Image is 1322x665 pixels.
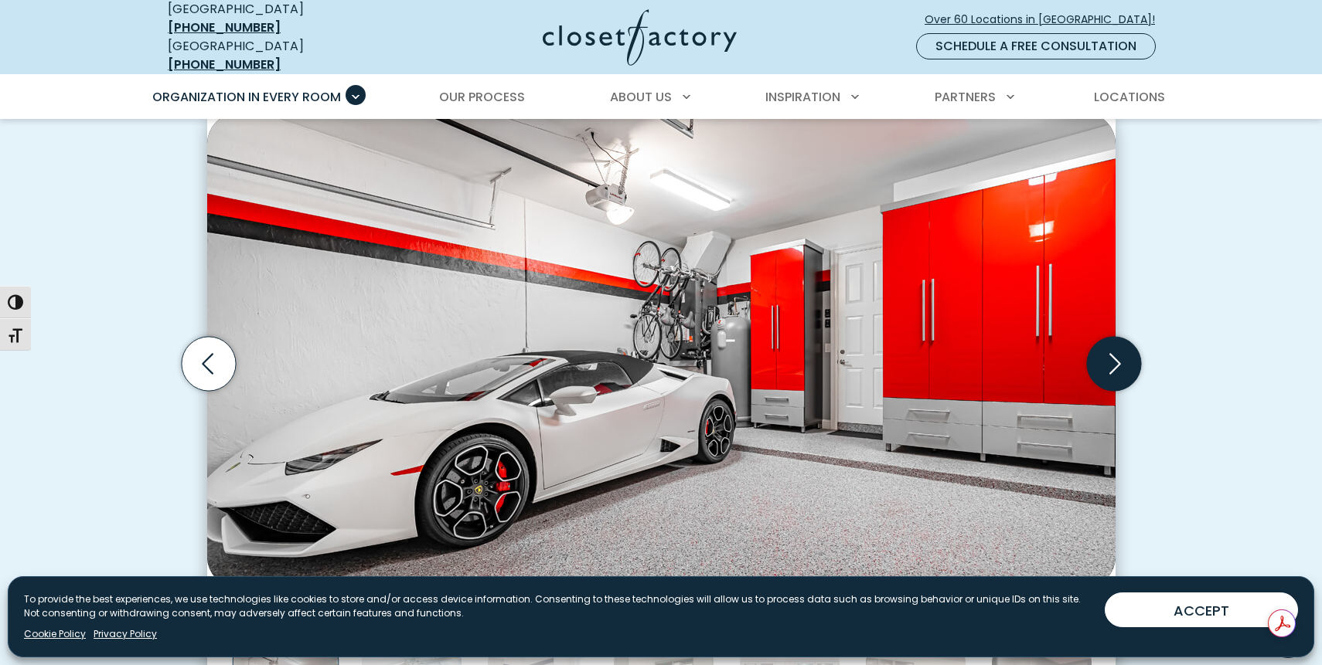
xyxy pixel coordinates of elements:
span: Organization in Every Room [152,88,341,106]
button: ACCEPT [1105,592,1298,627]
div: [GEOGRAPHIC_DATA] [168,37,392,74]
span: Partners [935,88,996,106]
a: Privacy Policy [94,627,157,641]
a: Schedule a Free Consultation [916,33,1156,59]
a: [PHONE_NUMBER] [168,19,281,36]
span: About Us [610,88,672,106]
img: Luxury sports garage with high-gloss red cabinetry, gray base drawers, and vertical bike racks [207,113,1116,588]
button: Previous slide [175,331,242,397]
nav: Primary Menu [141,76,1181,119]
a: Over 60 Locations in [GEOGRAPHIC_DATA]! [924,6,1168,33]
button: Next slide [1081,331,1147,397]
p: To provide the best experiences, we use technologies like cookies to store and/or access device i... [24,592,1092,620]
span: Locations [1094,88,1165,106]
span: Our Process [439,88,525,106]
a: [PHONE_NUMBER] [168,56,281,73]
a: Cookie Policy [24,627,86,641]
span: Inspiration [765,88,840,106]
img: Closet Factory Logo [543,9,737,66]
span: Over 60 Locations in [GEOGRAPHIC_DATA]! [925,12,1167,28]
